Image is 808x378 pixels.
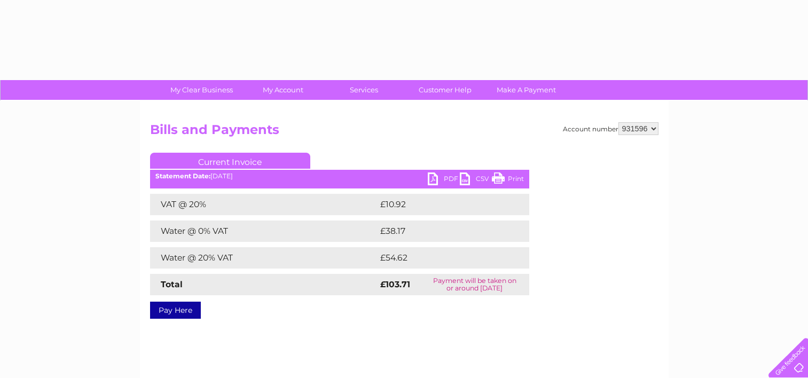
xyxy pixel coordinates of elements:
[158,80,246,100] a: My Clear Business
[320,80,408,100] a: Services
[239,80,327,100] a: My Account
[161,279,183,289] strong: Total
[150,220,378,242] td: Water @ 0% VAT
[482,80,570,100] a: Make A Payment
[492,172,524,188] a: Print
[380,279,410,289] strong: £103.71
[150,122,658,143] h2: Bills and Payments
[563,122,658,135] div: Account number
[150,153,310,169] a: Current Invoice
[150,194,378,215] td: VAT @ 20%
[420,274,529,295] td: Payment will be taken on or around [DATE]
[150,172,529,180] div: [DATE]
[150,247,378,269] td: Water @ 20% VAT
[155,172,210,180] b: Statement Date:
[428,172,460,188] a: PDF
[150,302,201,319] a: Pay Here
[378,247,508,269] td: £54.62
[378,194,507,215] td: £10.92
[401,80,489,100] a: Customer Help
[460,172,492,188] a: CSV
[378,220,507,242] td: £38.17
